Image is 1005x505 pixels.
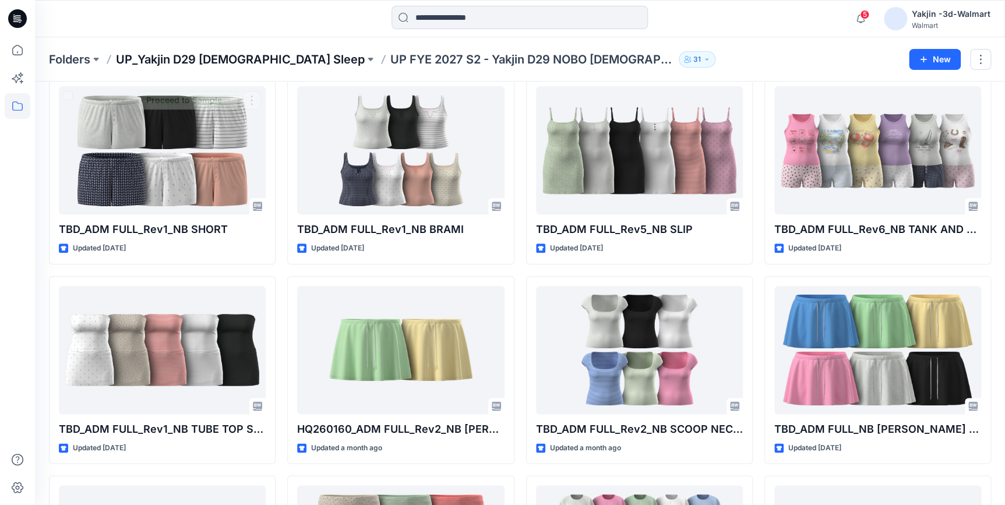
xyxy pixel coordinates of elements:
[536,86,743,214] a: TBD_ADM FULL_Rev5_NB SLIP
[390,51,674,68] p: UP FYE 2027 S2 - Yakjin D29 NOBO [DEMOGRAPHIC_DATA] Sleepwear
[912,7,990,21] div: Yakjin -3d-Walmart
[774,221,981,238] p: TBD_ADM FULL_Rev6_NB TANK AND BOXER SET
[550,242,603,255] p: Updated [DATE]
[59,221,266,238] p: TBD_ADM FULL_Rev1_NB SHORT
[536,286,743,414] a: TBD_ADM FULL_Rev2_NB SCOOP NECK TEE
[59,421,266,437] p: TBD_ADM FULL_Rev1_NB TUBE TOP SKORT SET
[884,7,907,30] img: avatar
[536,421,743,437] p: TBD_ADM FULL_Rev2_NB SCOOP NECK TEE
[788,242,841,255] p: Updated [DATE]
[311,242,364,255] p: Updated [DATE]
[297,286,504,414] a: HQ260160_ADM FULL_Rev2_NB TERRY SKORT
[73,442,126,454] p: Updated [DATE]
[116,51,365,68] a: UP_Yakjin D29 [DEMOGRAPHIC_DATA] Sleep
[550,442,621,454] p: Updated a month ago
[912,21,990,30] div: Walmart
[860,10,869,19] span: 5
[297,221,504,238] p: TBD_ADM FULL_Rev1_NB BRAMI
[788,442,841,454] p: Updated [DATE]
[59,286,266,414] a: TBD_ADM FULL_Rev1_NB TUBE TOP SKORT SET
[297,421,504,437] p: HQ260160_ADM FULL_Rev2_NB [PERSON_NAME]
[59,86,266,214] a: TBD_ADM FULL_Rev1_NB SHORT
[49,51,90,68] a: Folders
[536,221,743,238] p: TBD_ADM FULL_Rev5_NB SLIP
[73,242,126,255] p: Updated [DATE]
[311,442,382,454] p: Updated a month ago
[693,53,701,66] p: 31
[774,286,981,414] a: TBD_ADM FULL_NB TERRY SKORT OPT2
[774,421,981,437] p: TBD_ADM FULL_NB [PERSON_NAME] OPT2
[679,51,715,68] button: 31
[774,86,981,214] a: TBD_ADM FULL_Rev6_NB TANK AND BOXER SET
[297,86,504,214] a: TBD_ADM FULL_Rev1_NB BRAMI
[909,49,961,70] button: New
